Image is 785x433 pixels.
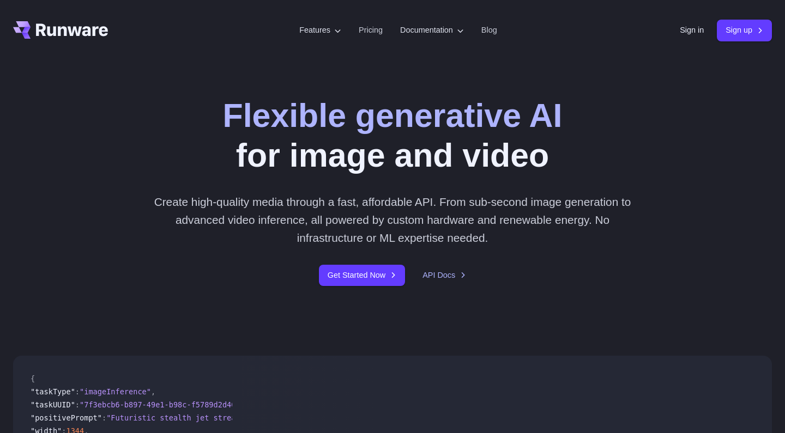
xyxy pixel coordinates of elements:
[400,24,464,36] label: Documentation
[31,374,35,383] span: {
[223,97,563,134] strong: Flexible generative AI
[106,413,512,422] span: "Futuristic stealth jet streaking through a neon-lit cityscape with glowing purple exhaust"
[319,265,405,286] a: Get Started Now
[150,193,636,247] p: Create high-quality media through a fast, affordable API. From sub-second image generation to adv...
[299,24,341,36] label: Features
[151,387,155,396] span: ,
[13,21,108,39] a: Go to /
[31,413,102,422] span: "positivePrompt"
[102,413,106,422] span: :
[359,24,383,36] a: Pricing
[680,24,704,36] a: Sign in
[80,400,249,409] span: "7f3ebcb6-b897-49e1-b98c-f5789d2d40d7"
[75,400,80,409] span: :
[31,387,75,396] span: "taskType"
[31,400,75,409] span: "taskUUID"
[223,96,563,175] h1: for image and video
[75,387,80,396] span: :
[422,269,466,282] a: API Docs
[717,20,772,41] a: Sign up
[80,387,151,396] span: "imageInference"
[481,24,497,36] a: Blog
